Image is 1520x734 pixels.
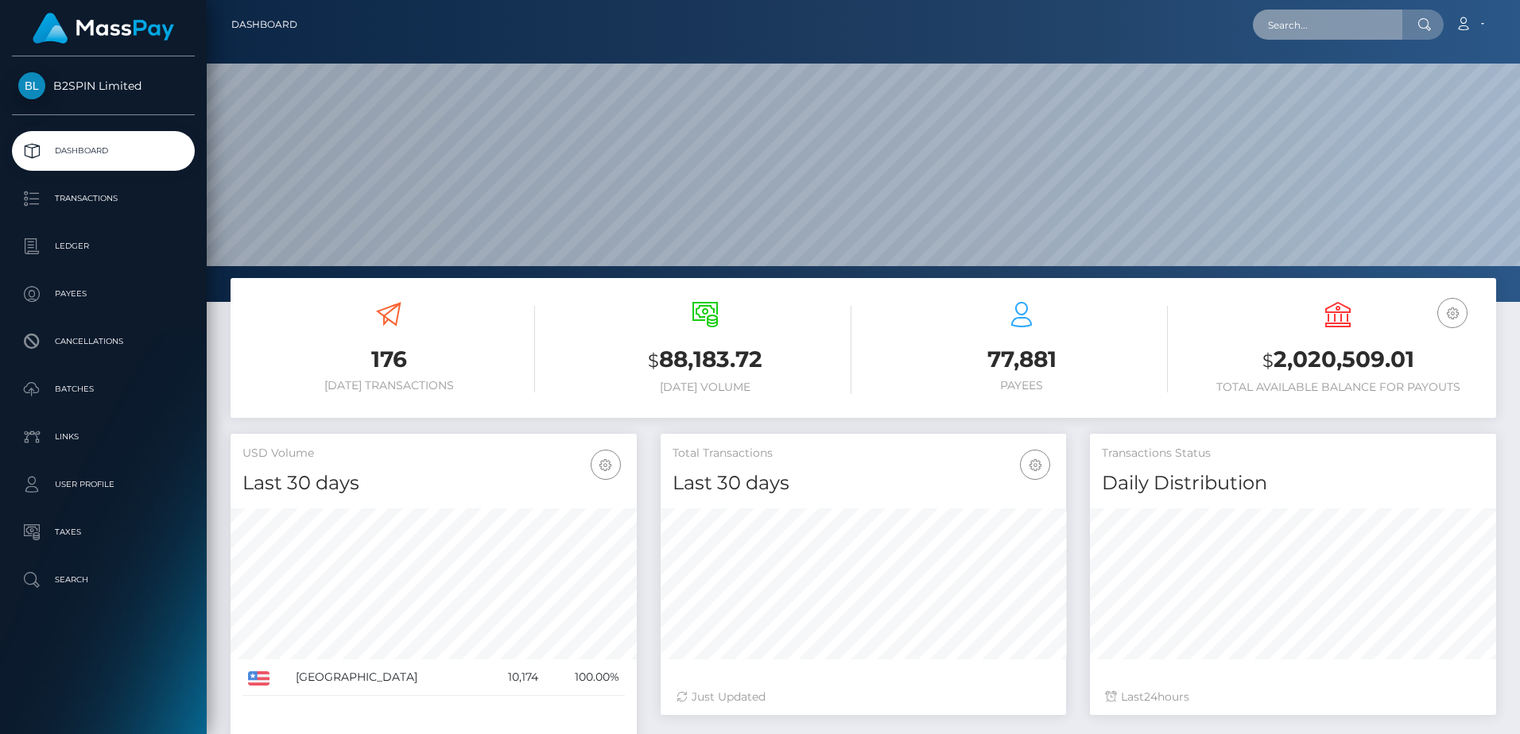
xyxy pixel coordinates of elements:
[12,131,195,171] a: Dashboard
[12,560,195,600] a: Search
[1192,381,1484,394] h6: Total Available Balance for Payouts
[12,512,195,552] a: Taxes
[1106,689,1480,705] div: Last hours
[1253,10,1402,40] input: Search...
[242,469,625,497] h4: Last 30 days
[18,72,45,99] img: B2SPIN Limited
[12,465,195,504] a: User Profile
[12,369,195,409] a: Batches
[242,344,535,375] h3: 176
[875,344,1168,375] h3: 77,881
[544,659,625,696] td: 100.00%
[1102,446,1484,462] h5: Transactions Status
[12,179,195,218] a: Transactions
[677,689,1051,705] div: Just Updated
[1262,350,1274,372] small: $
[248,671,269,686] img: US.png
[673,469,1055,497] h4: Last 30 days
[648,350,659,372] small: $
[483,659,544,696] td: 10,174
[673,446,1055,462] h5: Total Transactions
[18,568,188,592] p: Search
[290,659,483,696] td: [GEOGRAPHIC_DATA]
[18,234,188,258] p: Ledger
[18,425,188,449] p: Links
[242,446,625,462] h5: USD Volume
[18,330,188,353] p: Cancellations
[12,226,195,266] a: Ledger
[18,187,188,211] p: Transactions
[875,379,1168,392] h6: Payees
[559,344,851,377] h3: 88,183.72
[12,322,195,361] a: Cancellations
[18,520,188,544] p: Taxes
[559,381,851,394] h6: [DATE] Volume
[33,13,174,44] img: MassPay Logo
[231,8,297,41] a: Dashboard
[242,379,535,392] h6: [DATE] Transactions
[1102,469,1484,497] h4: Daily Distribution
[18,377,188,401] p: Batches
[12,274,195,314] a: Payees
[1144,690,1157,704] span: 24
[18,473,188,496] p: User Profile
[18,139,188,163] p: Dashboard
[12,79,195,93] span: B2SPIN Limited
[1192,344,1484,377] h3: 2,020,509.01
[18,282,188,306] p: Payees
[12,417,195,457] a: Links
